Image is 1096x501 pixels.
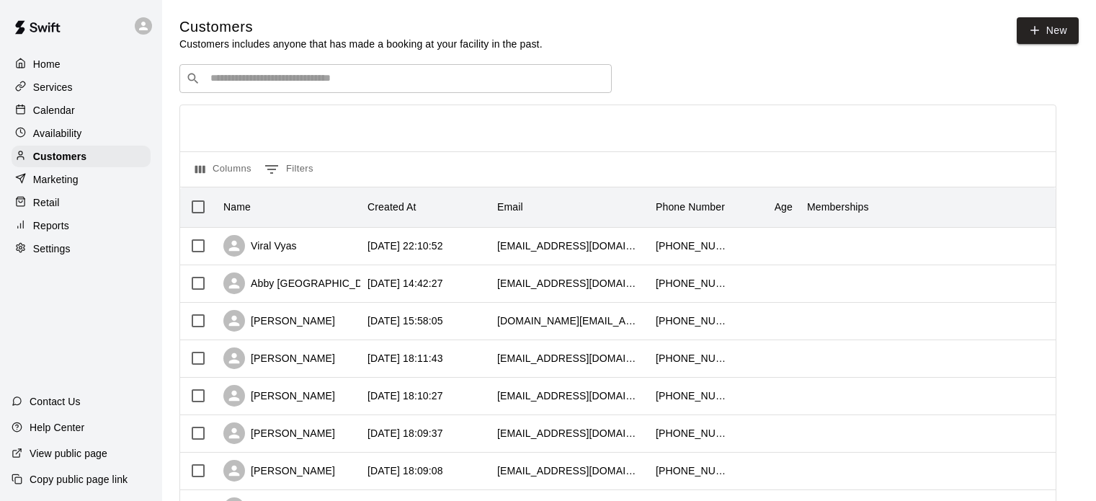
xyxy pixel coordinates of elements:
[223,460,335,482] div: [PERSON_NAME]
[12,146,151,167] a: Customers
[656,351,728,365] div: +18133611404
[497,464,641,478] div: koushiksahaslg@gmail.com
[490,187,649,227] div: Email
[656,187,725,227] div: Phone Number
[367,351,443,365] div: 2025-08-08 18:11:43
[223,422,335,444] div: [PERSON_NAME]
[497,314,641,328] div: usman.ghani.bm@gmail.com
[33,149,86,164] p: Customers
[223,235,297,257] div: Viral Vyas
[33,103,75,118] p: Calendar
[261,158,317,181] button: Show filters
[179,17,543,37] h5: Customers
[33,57,61,71] p: Home
[497,276,641,291] div: abbybatavia@gmail.com
[656,389,728,403] div: +16302972546
[497,187,523,227] div: Email
[12,99,151,121] a: Calendar
[179,37,543,51] p: Customers includes anyone that has made a booking at your facility in the past.
[775,187,793,227] div: Age
[223,310,335,332] div: [PERSON_NAME]
[656,276,728,291] div: +16477448888
[807,187,869,227] div: Memberships
[360,187,490,227] div: Created At
[12,53,151,75] a: Home
[367,426,443,440] div: 2025-08-08 18:09:37
[33,218,69,233] p: Reports
[30,394,81,409] p: Contact Us
[223,385,335,407] div: [PERSON_NAME]
[656,314,728,328] div: +14077978039
[223,272,384,294] div: Abby [GEOGRAPHIC_DATA]
[179,64,612,93] div: Search customers by name or email
[367,276,443,291] div: 2025-08-10 14:42:27
[497,351,641,365] div: yavagal08@gmail.com
[735,187,800,227] div: Age
[223,347,335,369] div: [PERSON_NAME]
[192,158,255,181] button: Select columns
[656,464,728,478] div: +17737297378
[367,187,416,227] div: Created At
[367,389,443,403] div: 2025-08-08 18:10:27
[12,192,151,213] a: Retail
[1017,17,1079,44] a: New
[367,314,443,328] div: 2025-08-09 15:58:05
[33,126,82,141] p: Availability
[497,389,641,403] div: shameerza50@gmail.com
[33,80,73,94] p: Services
[30,446,107,461] p: View public page
[367,464,443,478] div: 2025-08-08 18:09:08
[656,239,728,253] div: +18135459579
[497,426,641,440] div: sudeepteja.2050@gmail.com
[223,187,251,227] div: Name
[30,472,128,487] p: Copy public page link
[33,241,71,256] p: Settings
[33,195,60,210] p: Retail
[649,187,735,227] div: Phone Number
[12,169,151,190] a: Marketing
[216,187,360,227] div: Name
[33,172,79,187] p: Marketing
[12,215,151,236] a: Reports
[367,239,443,253] div: 2025-08-10 22:10:52
[12,238,151,260] a: Settings
[30,420,84,435] p: Help Center
[12,123,151,144] a: Availability
[12,76,151,98] a: Services
[800,187,1016,227] div: Memberships
[656,426,728,440] div: +19402979338
[497,239,641,253] div: viralvyas@gmail.com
